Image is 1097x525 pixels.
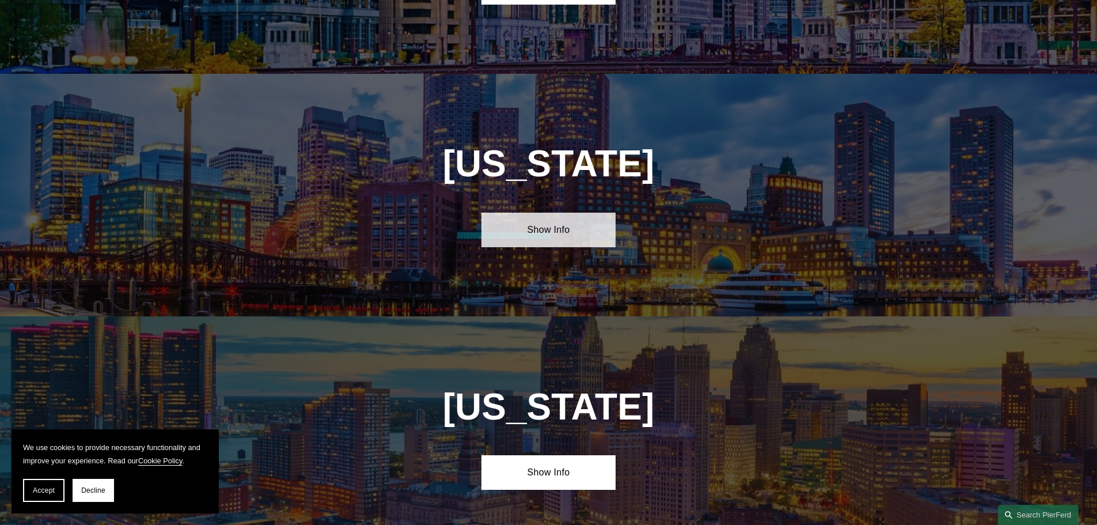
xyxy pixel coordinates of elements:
[81,486,105,494] span: Decline
[23,441,207,467] p: We use cookies to provide necessary functionality and improve your experience. Read our .
[12,429,219,513] section: Cookie banner
[381,143,716,185] h1: [US_STATE]
[481,213,616,247] a: Show Info
[414,386,683,428] h1: [US_STATE]
[73,479,114,502] button: Decline
[33,486,55,494] span: Accept
[23,479,64,502] button: Accept
[481,455,616,490] a: Show Info
[138,456,183,465] a: Cookie Policy
[998,505,1079,525] a: Search this site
